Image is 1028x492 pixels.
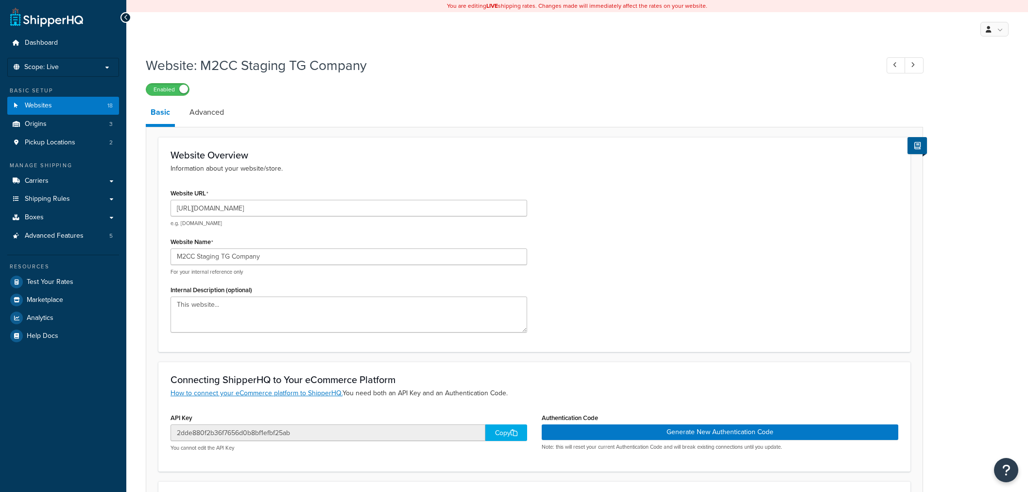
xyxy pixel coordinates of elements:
a: Carriers [7,172,119,190]
p: Information about your website/store. [171,163,898,174]
a: Advanced [185,101,229,124]
a: Next Record [905,57,924,73]
b: LIVE [486,1,498,10]
button: Open Resource Center [994,458,1018,482]
h1: Website: M2CC Staging TG Company [146,56,869,75]
span: 18 [107,102,113,110]
span: Origins [25,120,47,128]
h3: Website Overview [171,150,898,160]
li: Pickup Locations [7,134,119,152]
label: Enabled [146,84,189,95]
textarea: This website... [171,297,527,333]
span: Shipping Rules [25,195,70,203]
p: Note: this will reset your current Authentication Code and will break existing connections until ... [542,443,898,451]
span: Test Your Rates [27,278,73,286]
span: Boxes [25,213,44,222]
div: Basic Setup [7,87,119,95]
span: Marketplace [27,296,63,304]
span: Carriers [25,177,49,185]
a: Basic [146,101,175,127]
label: Website URL [171,190,208,197]
label: Internal Description (optional) [171,286,252,294]
span: Dashboard [25,39,58,47]
a: Websites18 [7,97,119,115]
li: Websites [7,97,119,115]
div: Copy [485,424,527,441]
label: Website Name [171,238,213,246]
a: Marketplace [7,291,119,309]
a: Pickup Locations2 [7,134,119,152]
label: Authentication Code [542,414,598,422]
a: Dashboard [7,34,119,52]
span: Analytics [27,314,53,322]
li: Origins [7,115,119,133]
p: For your internal reference only [171,268,527,276]
a: Test Your Rates [7,273,119,291]
h3: Connecting ShipperHQ to Your eCommerce Platform [171,374,898,385]
a: Origins3 [7,115,119,133]
button: Show Help Docs [908,137,927,154]
p: e.g. [DOMAIN_NAME] [171,220,527,227]
span: Help Docs [27,332,58,340]
a: Boxes [7,209,119,227]
a: Help Docs [7,327,119,345]
div: Manage Shipping [7,161,119,170]
a: Advanced Features5 [7,227,119,245]
p: You need both an API Key and an Authentication Code. [171,388,898,399]
li: Advanced Features [7,227,119,245]
a: Analytics [7,309,119,327]
a: How to connect your eCommerce platform to ShipperHQ. [171,388,343,398]
span: 2 [109,139,113,147]
span: Scope: Live [24,63,59,71]
span: Advanced Features [25,232,84,240]
span: Websites [25,102,52,110]
a: Shipping Rules [7,190,119,208]
span: 3 [109,120,113,128]
button: Generate New Authentication Code [542,424,898,440]
span: 5 [109,232,113,240]
div: Resources [7,263,119,271]
a: Previous Record [887,57,906,73]
p: You cannot edit the API Key [171,444,527,452]
label: API Key [171,414,192,422]
span: Pickup Locations [25,139,75,147]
